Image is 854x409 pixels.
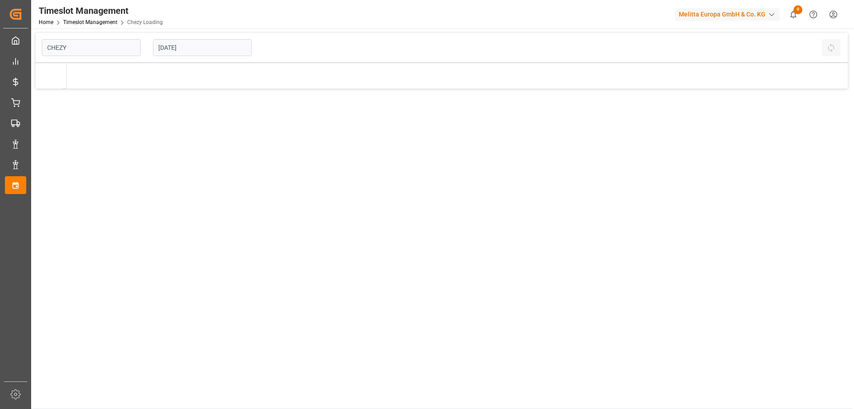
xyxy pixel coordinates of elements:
[39,4,163,17] div: Timeslot Management
[675,8,780,21] div: Melitta Europa GmbH & Co. KG
[803,4,823,24] button: Help Center
[63,19,117,25] a: Timeslot Management
[794,5,802,14] span: 9
[42,39,141,56] input: Type to search/select
[783,4,803,24] button: show 9 new notifications
[675,6,783,23] button: Melitta Europa GmbH & Co. KG
[39,19,53,25] a: Home
[153,39,252,56] input: DD-MM-YYYY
